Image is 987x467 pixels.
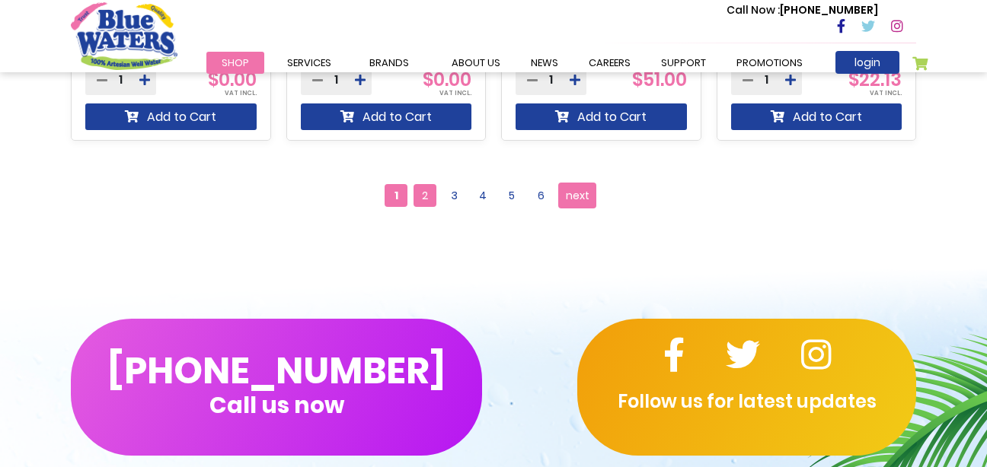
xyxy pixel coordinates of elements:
[632,67,687,92] span: $51.00
[727,2,878,18] p: [PHONE_NUMBER]
[423,67,471,92] span: $0.00
[71,319,482,456] button: [PHONE_NUMBER]Call us now
[835,51,899,74] a: login
[385,184,407,207] span: 1
[516,52,573,74] a: News
[414,184,436,207] a: 2
[727,2,780,17] span: Call Now :
[442,184,465,207] a: 3
[500,184,523,207] a: 5
[848,67,902,92] span: $22.13
[573,52,646,74] a: careers
[209,401,344,409] span: Call us now
[646,52,721,74] a: support
[577,388,916,415] p: Follow us for latest updates
[516,103,687,130] button: Add to Cart
[85,103,257,130] button: Add to Cart
[731,103,902,130] button: Add to Cart
[721,52,818,74] a: Promotions
[208,67,257,92] span: $0.00
[71,2,177,69] a: store logo
[529,184,552,207] a: 6
[301,103,472,130] button: Add to Cart
[436,52,516,74] a: about us
[558,183,596,208] a: next
[287,56,331,70] span: Services
[222,56,249,70] span: Shop
[369,56,409,70] span: Brands
[566,184,589,207] span: next
[471,184,494,207] a: 4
